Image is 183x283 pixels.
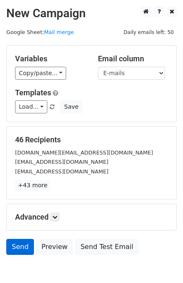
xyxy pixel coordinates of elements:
[44,29,74,35] a: Mail merge
[121,28,177,37] span: Daily emails left: 50
[15,168,108,175] small: [EMAIL_ADDRESS][DOMAIN_NAME]
[60,100,82,113] button: Save
[6,29,74,35] small: Google Sheet:
[15,54,85,63] h5: Variables
[15,100,47,113] a: Load...
[6,6,177,21] h2: New Campaign
[15,88,51,97] a: Templates
[15,180,50,191] a: +43 more
[141,243,183,283] iframe: Chat Widget
[15,212,168,222] h5: Advanced
[75,239,139,255] a: Send Test Email
[15,67,66,80] a: Copy/paste...
[15,159,108,165] small: [EMAIL_ADDRESS][DOMAIN_NAME]
[121,29,177,35] a: Daily emails left: 50
[36,239,73,255] a: Preview
[15,149,153,156] small: [DOMAIN_NAME][EMAIL_ADDRESS][DOMAIN_NAME]
[98,54,168,63] h5: Email column
[6,239,34,255] a: Send
[15,135,168,144] h5: 46 Recipients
